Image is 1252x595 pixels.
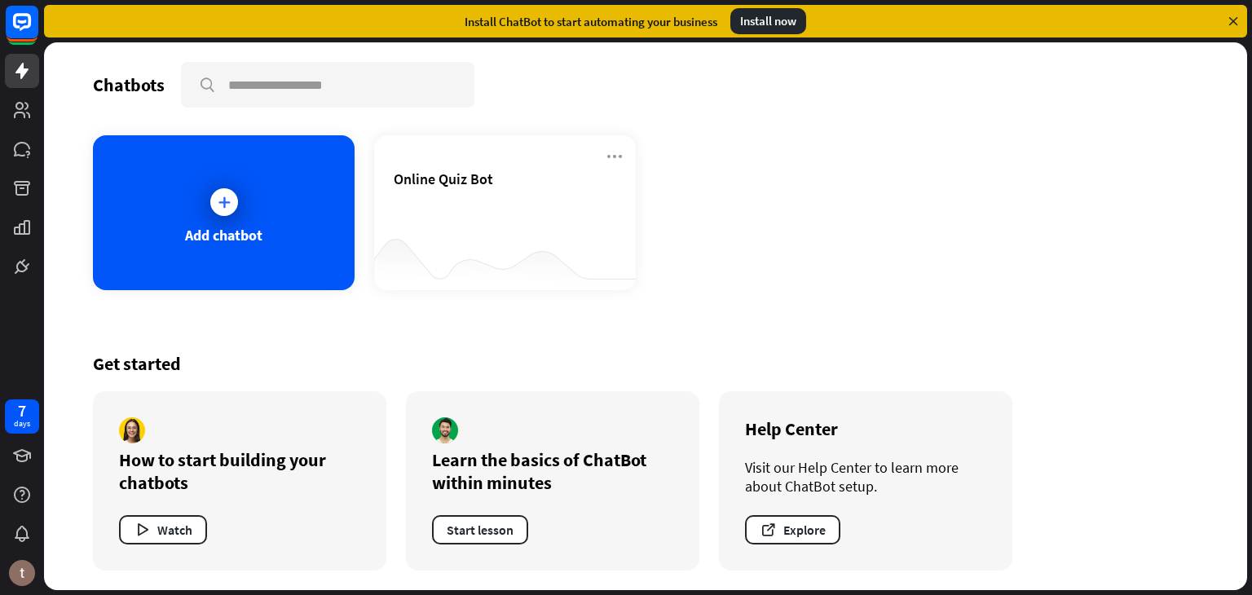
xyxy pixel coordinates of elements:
div: Install ChatBot to start automating your business [465,14,717,29]
div: Add chatbot [185,226,262,245]
div: days [14,418,30,430]
div: Chatbots [93,73,165,96]
div: Help Center [745,417,986,440]
div: Get started [93,352,1198,375]
a: 7 days [5,399,39,434]
button: Start lesson [432,515,528,544]
img: author [432,417,458,443]
button: Watch [119,515,207,544]
img: author [119,417,145,443]
div: Learn the basics of ChatBot within minutes [432,448,673,494]
div: Install now [730,8,806,34]
button: Explore [745,515,840,544]
div: How to start building your chatbots [119,448,360,494]
button: Open LiveChat chat widget [13,7,62,55]
div: Visit our Help Center to learn more about ChatBot setup. [745,458,986,496]
div: 7 [18,403,26,418]
span: Online Quiz Bot [394,170,493,188]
